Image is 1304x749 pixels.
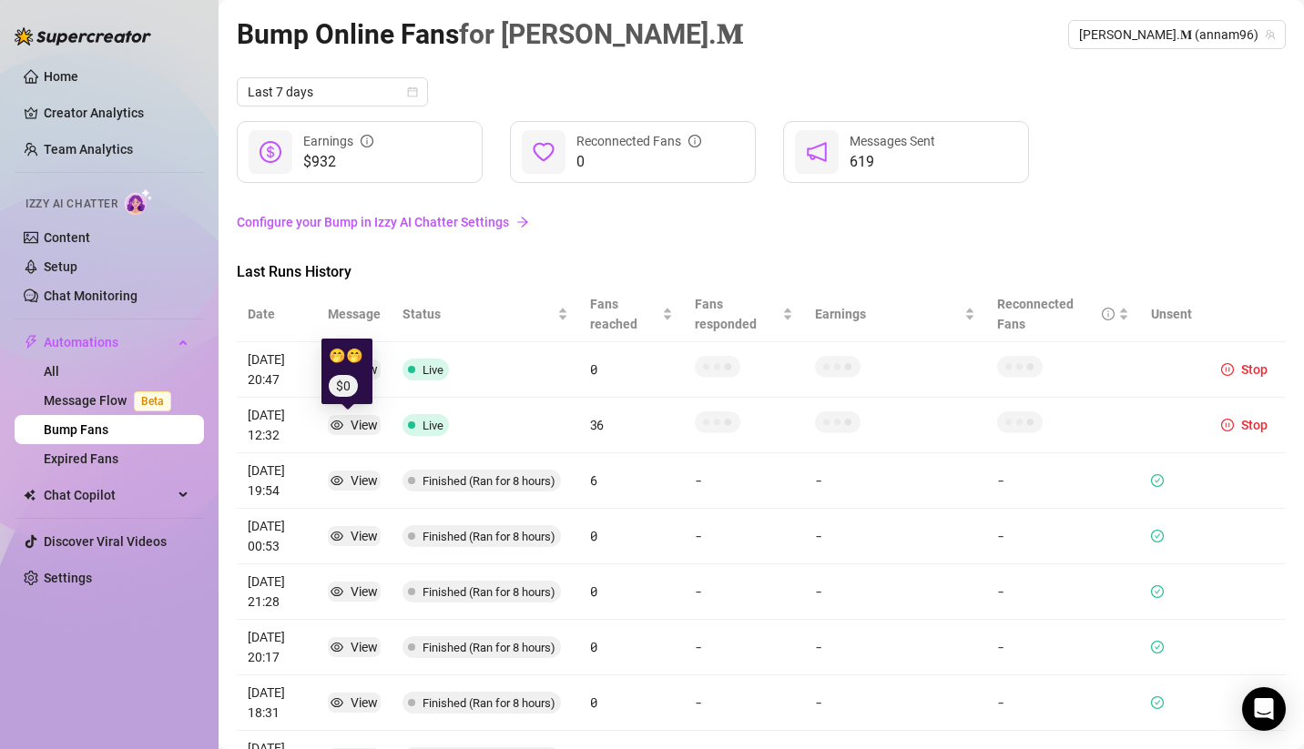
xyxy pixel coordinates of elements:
[44,328,173,357] span: Automations
[815,693,822,713] article: -
[248,78,417,106] span: Last 7 days
[997,637,1129,657] article: -
[579,287,684,342] th: Fans reached
[361,135,373,147] span: info-circle
[351,415,378,435] div: View
[590,637,673,657] article: 0
[576,131,701,151] div: Reconnected Fans
[997,582,1129,602] article: -
[1151,641,1164,653] span: check-circle
[1151,585,1164,598] span: check-circle
[248,405,306,445] article: [DATE] 12:32
[331,585,343,598] span: eye
[815,582,822,602] article: -
[237,261,543,283] span: Last Runs History
[423,696,555,710] span: Finished (Ran for 8 hours)
[1151,530,1164,542] span: check-circle
[25,196,117,213] span: Izzy AI Chatter
[44,571,92,585] a: Settings
[331,419,343,431] span: eye
[590,582,673,602] article: 0
[590,359,673,380] article: 0
[44,451,118,466] a: Expired Fans
[423,419,443,432] span: Live
[351,526,378,546] div: View
[44,142,133,157] a: Team Analytics
[303,151,373,173] span: $932
[590,526,673,546] article: 0
[997,526,1129,546] article: -
[684,287,803,342] th: Fans responded
[44,393,178,408] a: Message FlowBeta
[237,287,317,342] th: Date
[15,27,151,46] img: logo-BBDzfeDw.svg
[331,530,343,542] span: eye
[303,131,373,151] div: Earnings
[317,287,392,342] th: Message
[423,363,443,377] span: Live
[248,461,306,501] article: [DATE] 19:54
[134,391,171,411] span: Beta
[44,422,108,437] a: Bump Fans
[331,641,343,653] span: eye
[695,526,792,546] article: -
[815,637,822,657] article: -
[815,471,822,491] article: -
[248,683,306,723] article: [DATE] 18:31
[248,627,306,667] article: [DATE] 20:17
[1151,696,1164,709] span: check-circle
[402,304,554,324] span: Status
[459,18,742,50] span: for [PERSON_NAME].𝐌
[351,582,378,602] div: View
[695,294,778,334] span: Fans responded
[329,375,358,397] span: $0
[260,141,281,163] span: dollar
[590,415,673,435] article: 36
[237,212,1286,232] a: Configure your Bump in Izzy AI Chatter Settings
[44,69,78,84] a: Home
[695,693,792,713] article: -
[248,572,306,612] article: [DATE] 21:28
[590,471,673,491] article: 6
[1241,362,1268,377] span: Stop
[44,481,173,510] span: Chat Copilot
[392,287,579,342] th: Status
[590,294,658,334] span: Fans reached
[997,471,1129,491] article: -
[423,641,555,654] span: Finished (Ran for 8 hours)
[423,585,555,599] span: Finished (Ran for 8 hours)
[24,335,38,349] span: thunderbolt
[351,693,378,713] div: View
[516,216,529,228] span: arrow-right
[1151,474,1164,487] span: check-circle
[533,141,555,163] span: heart
[850,151,935,173] span: 619
[1221,363,1234,376] span: pause-circle
[997,294,1115,334] div: Reconnected Fans
[806,141,828,163] span: notification
[695,471,792,491] article: -
[44,259,77,274] a: Setup
[423,474,555,488] span: Finished (Ran for 8 hours)
[44,98,189,127] a: Creator Analytics
[237,13,742,56] article: Bump Online Fans
[248,516,306,556] article: [DATE] 00:53
[1140,287,1203,342] th: Unsent
[44,534,167,549] a: Discover Viral Videos
[1241,418,1268,432] span: Stop
[1102,308,1115,320] span: info-circle
[804,287,986,342] th: Earnings
[1214,414,1275,436] button: Stop
[331,696,343,709] span: eye
[423,530,555,543] span: Finished (Ran for 8 hours)
[407,86,418,97] span: calendar
[351,471,378,491] div: View
[590,693,673,713] article: 0
[1242,687,1286,731] div: Open Intercom Messenger
[1214,359,1275,380] button: Stop
[329,346,365,368] article: 🤭🤭
[815,304,961,324] span: Earnings
[44,288,138,303] a: Chat Monitoring
[695,582,792,602] article: -
[815,526,822,546] article: -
